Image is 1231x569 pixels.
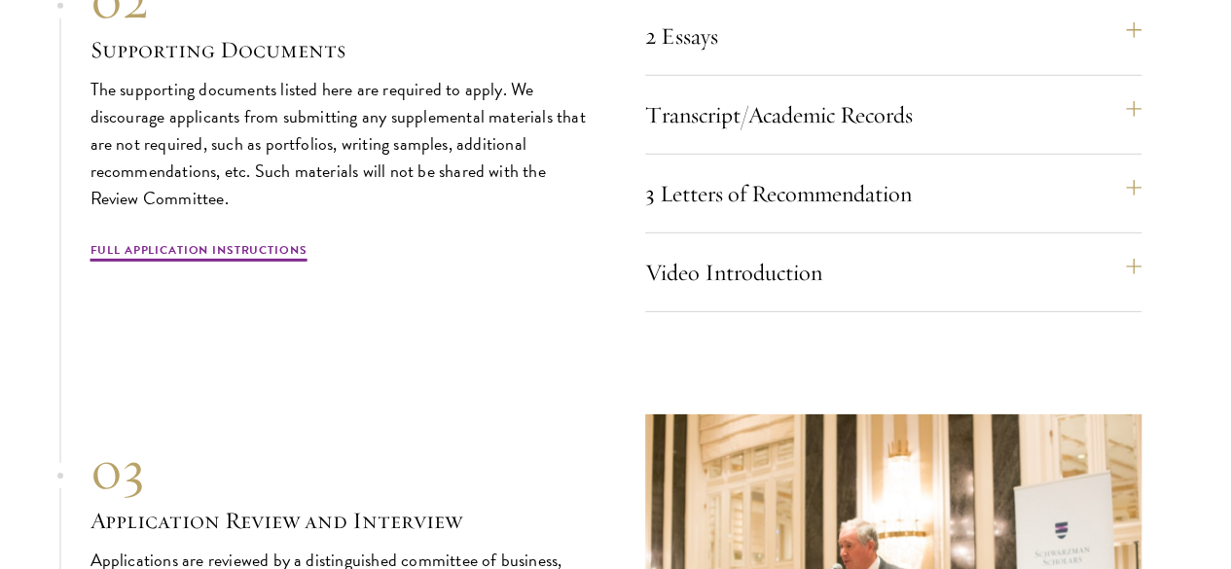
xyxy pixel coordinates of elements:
h3: Application Review and Interview [91,504,587,537]
div: 03 [91,436,587,504]
p: The supporting documents listed here are required to apply. We discourage applicants from submitt... [91,76,587,212]
button: Transcript/Academic Records [645,91,1141,138]
a: Full Application Instructions [91,241,308,265]
button: 3 Letters of Recommendation [645,170,1141,217]
button: Video Introduction [645,249,1141,296]
h3: Supporting Documents [91,33,587,66]
button: 2 Essays [645,13,1141,59]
